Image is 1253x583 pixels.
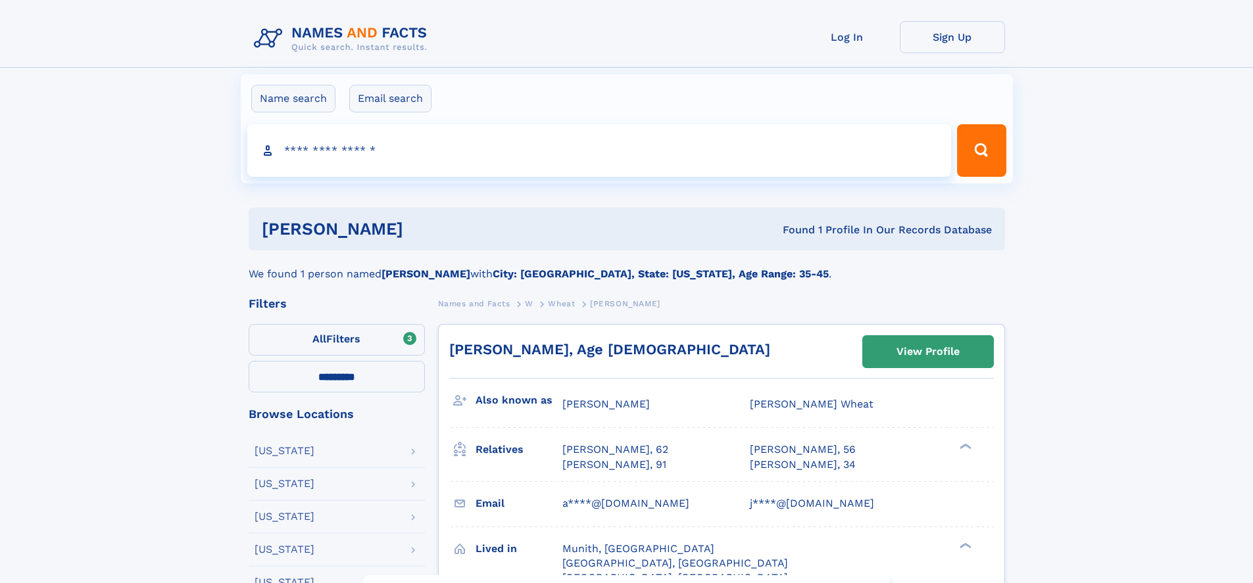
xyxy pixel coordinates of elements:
[897,337,960,367] div: View Profile
[438,295,510,312] a: Names and Facts
[249,324,425,356] label: Filters
[525,299,533,308] span: W
[476,538,562,560] h3: Lived in
[593,223,992,237] div: Found 1 Profile In Our Records Database
[449,341,770,358] a: [PERSON_NAME], Age [DEMOGRAPHIC_DATA]
[349,85,431,112] label: Email search
[249,298,425,310] div: Filters
[251,85,335,112] label: Name search
[247,124,952,177] input: search input
[863,336,993,367] a: View Profile
[249,408,425,420] div: Browse Locations
[795,21,900,53] a: Log In
[957,124,1006,177] button: Search Button
[590,299,660,308] span: [PERSON_NAME]
[493,268,829,280] b: City: [GEOGRAPHIC_DATA], State: [US_STATE], Age Range: 35-45
[548,295,575,312] a: Wheat
[255,478,314,489] div: [US_STATE]
[525,295,533,312] a: W
[255,544,314,555] div: [US_STATE]
[750,442,856,457] a: [PERSON_NAME], 56
[255,511,314,522] div: [US_STATE]
[476,492,562,515] h3: Email
[312,333,326,345] span: All
[562,398,650,410] span: [PERSON_NAME]
[956,541,972,549] div: ❯
[255,446,314,456] div: [US_STATE]
[750,398,873,410] span: [PERSON_NAME] Wheat
[900,21,1005,53] a: Sign Up
[956,442,972,451] div: ❯
[548,299,575,308] span: Wheat
[750,457,856,472] a: [PERSON_NAME], 34
[562,442,668,457] a: [PERSON_NAME], 62
[249,250,1005,282] div: We found 1 person named with .
[476,438,562,461] h3: Relatives
[262,221,593,237] h1: [PERSON_NAME]
[562,557,788,569] span: [GEOGRAPHIC_DATA], [GEOGRAPHIC_DATA]
[562,457,666,472] a: [PERSON_NAME], 91
[476,389,562,411] h3: Also known as
[249,21,438,57] img: Logo Names and Facts
[562,542,714,555] span: Munith, [GEOGRAPHIC_DATA]
[381,268,470,280] b: [PERSON_NAME]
